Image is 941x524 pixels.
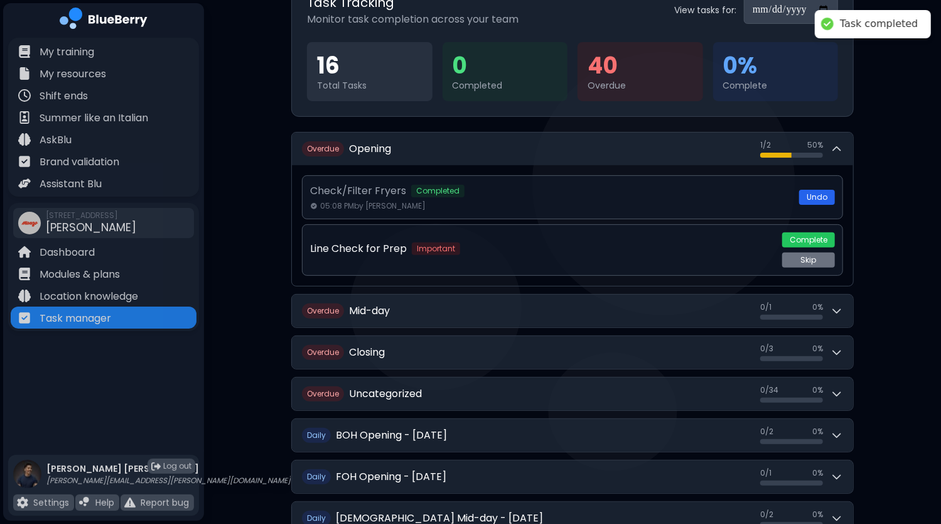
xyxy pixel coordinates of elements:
span: 0 / 2 [760,427,773,437]
img: file icon [18,177,31,190]
h2: FOH Opening - [DATE] [336,469,446,484]
img: file icon [18,268,31,280]
p: [PERSON_NAME] [PERSON_NAME] [46,463,291,474]
h2: Mid-day [349,303,390,319]
p: Dashboard [40,245,95,260]
p: My resources [40,67,106,82]
p: Assistant Blu [40,177,102,192]
img: file icon [18,89,31,102]
img: file icon [18,45,31,58]
span: Completed [411,185,465,197]
p: Shift ends [40,89,88,104]
p: Help [95,497,114,508]
button: OverdueOpening1/250% [292,133,853,165]
span: 0 % [812,302,823,312]
img: file icon [79,497,90,508]
button: Skip [782,253,835,268]
span: 0 / 1 [760,468,772,478]
img: logout [151,462,161,471]
button: OverdueMid-day0/10% [292,295,853,327]
h2: Closing [349,345,385,360]
img: file icon [18,67,31,80]
h2: Opening [349,141,391,156]
p: Summer like an Italian [40,111,148,126]
img: file icon [18,133,31,146]
p: AskBlu [40,133,72,148]
button: DailyBOH Opening - [DATE]0/20% [292,419,853,452]
p: Modules & plans [40,267,120,282]
span: 0 % [812,427,823,437]
span: [PERSON_NAME] [46,219,136,235]
p: Brand validation [40,155,119,170]
span: 0 % [812,344,823,354]
p: Line Check for Prep [310,241,407,256]
span: Log out [163,461,191,471]
span: 05:08 PM by [PERSON_NAME] [320,201,426,211]
span: 0 % [812,468,823,478]
p: Location knowledge [40,289,138,304]
label: View tasks for: [674,4,736,16]
img: company logo [60,8,148,33]
div: 16 [317,52,422,80]
span: Overdue [302,141,344,156]
h2: Uncategorized [349,386,422,401]
button: OverdueUncategorized0/340% [292,378,853,410]
button: Undo [799,190,835,205]
div: 0 [453,52,558,80]
span: Overdue [302,386,344,401]
span: 0 / 3 [760,344,773,354]
span: 0 / 2 [760,510,773,520]
img: file icon [18,111,31,124]
div: Overdue [588,80,693,91]
button: DailyFOH Opening - [DATE]0/10% [292,461,853,493]
img: profile photo [13,460,41,501]
div: Task completed [840,18,918,31]
button: Complete [782,232,835,248]
img: file icon [18,290,31,302]
div: 40 [588,52,693,80]
p: Settings [33,497,69,508]
span: 0 / 34 [760,385,778,395]
img: company thumbnail [18,212,41,234]
div: Total Tasks [317,80,422,91]
p: My training [40,45,94,60]
img: file icon [124,497,136,508]
p: Task manager [40,311,111,326]
span: 50 % [807,140,823,150]
span: Daily [302,428,331,443]
span: Overdue [302,303,344,319]
button: OverdueClosing0/30% [292,336,853,369]
span: Daily [302,469,331,484]
div: Completed [453,80,558,91]
p: Report bug [141,497,189,508]
img: file icon [17,497,28,508]
span: Overdue [302,345,344,360]
span: 0 / 1 [760,302,772,312]
img: file icon [18,155,31,168]
p: Monitor task completion across your team [307,12,519,27]
span: Important [412,243,460,255]
div: Complete [723,80,829,91]
div: 0 % [723,52,829,80]
img: file icon [18,246,31,258]
h2: BOH Opening - [DATE] [336,428,447,443]
p: [PERSON_NAME][EMAIL_ADDRESS][PERSON_NAME][DOMAIN_NAME] [46,476,291,486]
p: Check/Filter Fryers [310,183,406,199]
span: [STREET_ADDRESS] [46,210,136,221]
span: 0 % [812,510,823,520]
span: 0 % [812,385,823,395]
span: 1 / 2 [760,140,771,150]
img: file icon [18,312,31,324]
